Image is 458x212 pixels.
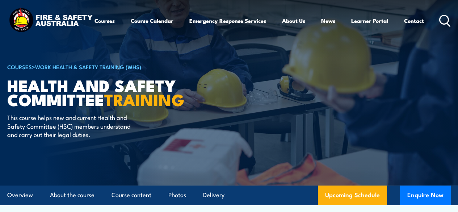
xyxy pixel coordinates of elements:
a: About the course [50,186,94,205]
p: This course helps new and current Health and Safety Committee (HSC) members understand and carry ... [7,113,139,138]
a: COURSES [7,63,32,71]
a: News [321,12,335,29]
button: Enquire Now [400,186,451,205]
a: Overview [7,186,33,205]
a: Work Health & Safety Training (WHS) [35,63,141,71]
a: Photos [168,186,186,205]
strong: TRAINING [104,87,185,112]
h6: > [7,62,186,71]
a: Courses [94,12,115,29]
a: Course content [112,186,151,205]
a: Delivery [203,186,224,205]
a: Course Calendar [131,12,173,29]
h1: Health and Safety Committee [7,78,186,106]
a: Emergency Response Services [189,12,266,29]
a: About Us [282,12,305,29]
a: Contact [404,12,424,29]
a: Learner Portal [351,12,388,29]
a: Upcoming Schedule [318,186,387,205]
